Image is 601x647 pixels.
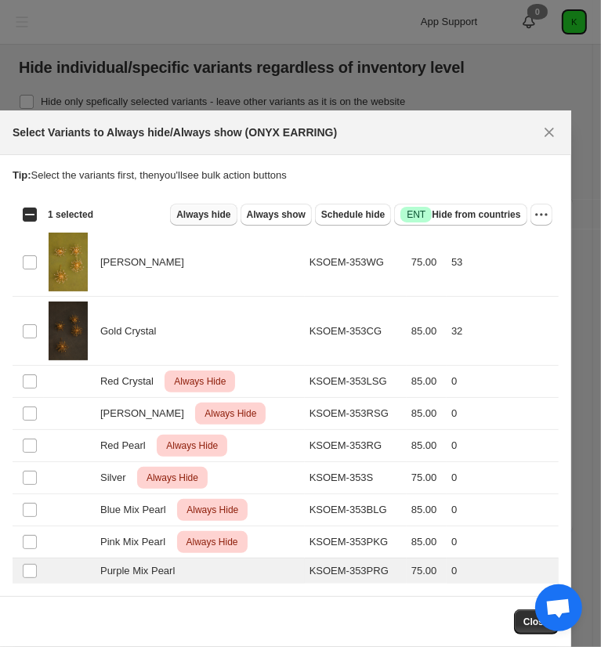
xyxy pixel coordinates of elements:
[241,204,312,226] button: Always show
[305,430,407,462] td: KSOEM-353RG
[100,502,175,518] span: Blue Mix Pearl
[305,398,407,430] td: KSOEM-353RSG
[407,228,447,297] td: 75.00
[321,208,385,221] span: Schedule hide
[407,297,447,366] td: 85.00
[447,366,559,398] td: 0
[49,233,88,291] img: ONYX-WHITE-PEARL-DETAIL-EARRING.jpg
[407,208,425,221] span: ENT
[514,609,559,634] button: Close
[447,526,559,558] td: 0
[305,366,407,398] td: KSOEM-353LSG
[48,208,93,221] span: 1 selected
[407,462,447,494] td: 75.00
[305,494,407,526] td: KSOEM-353BLG
[407,366,447,398] td: 85.00
[305,462,407,494] td: KSOEM-353S
[171,372,229,391] span: Always Hide
[170,204,237,226] button: Always hide
[315,204,391,226] button: Schedule hide
[447,558,559,584] td: 0
[100,406,193,421] span: [PERSON_NAME]
[447,494,559,526] td: 0
[201,404,259,423] span: Always Hide
[13,169,31,181] strong: Tip:
[247,208,306,221] span: Always show
[100,438,154,454] span: Red Pearl
[400,207,520,222] span: Hide from countries
[447,297,559,366] td: 32
[100,534,174,550] span: Pink Mix Pearl
[407,398,447,430] td: 85.00
[13,125,337,140] h2: Select Variants to Always hide/Always show (ONYX EARRING)
[447,462,559,494] td: 0
[407,526,447,558] td: 85.00
[447,430,559,462] td: 0
[305,228,407,297] td: KSOEM-353WG
[143,468,201,487] span: Always Hide
[447,398,559,430] td: 0
[305,526,407,558] td: KSOEM-353PKG
[407,558,447,584] td: 75.00
[394,204,527,226] button: SuccessENTHide from countries
[100,470,134,486] span: Silver
[100,323,165,339] span: Gold Crystal
[100,563,183,579] span: Purple Mix Pearl
[100,255,193,270] span: [PERSON_NAME]
[407,430,447,462] td: 85.00
[183,501,241,519] span: Always Hide
[530,204,552,226] button: More actions
[407,494,447,526] td: 85.00
[176,208,230,221] span: Always hide
[100,374,162,389] span: Red Crystal
[163,436,221,455] span: Always Hide
[305,297,407,366] td: KSOEM-353CG
[13,168,559,183] p: Select the variants first, then you'll see bulk action buttons
[447,228,559,297] td: 53
[523,616,549,628] span: Close
[183,533,241,551] span: Always Hide
[535,584,582,631] div: Open chat
[49,302,88,360] img: APR2523398.jpg
[537,120,562,145] button: Close
[305,558,407,584] td: KSOEM-353PRG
